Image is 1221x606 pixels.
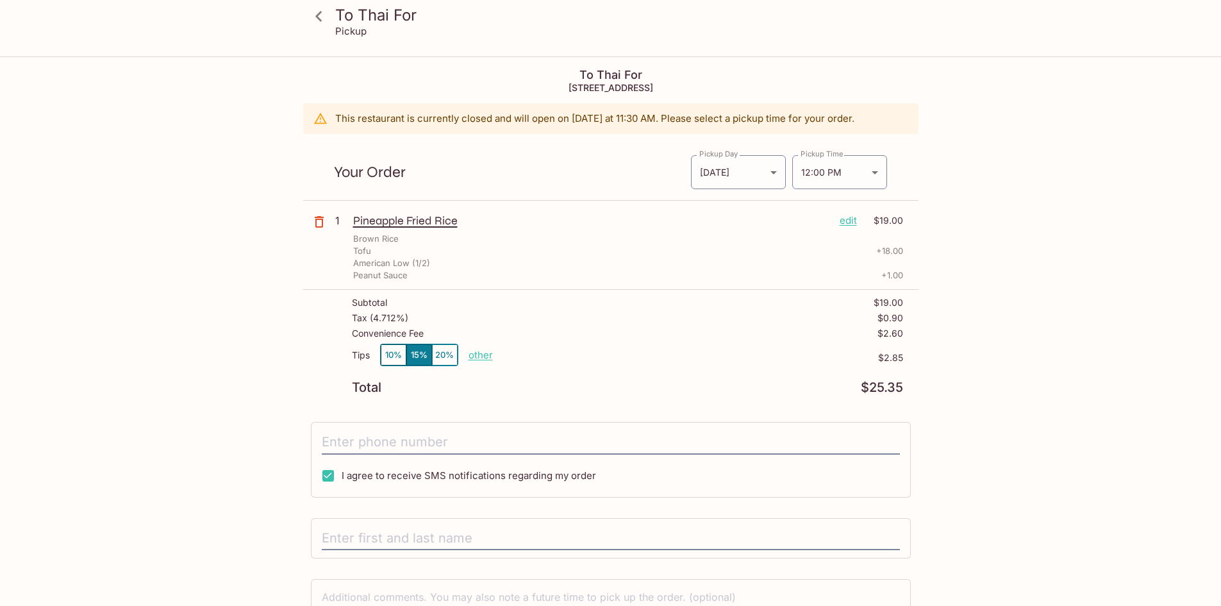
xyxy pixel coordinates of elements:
p: American Low (1/2) [353,257,430,269]
div: 12:00 PM [792,155,887,189]
h4: To Thai For [303,68,918,82]
label: Pickup Day [699,149,738,159]
p: This restaurant is currently closed and will open on [DATE] at 11:30 AM . Please select a pickup ... [335,112,854,124]
p: Pickup [335,25,367,37]
button: 10% [381,344,406,366]
p: $19.00 [865,214,903,228]
p: Your Order [334,166,690,178]
p: + 1.00 [881,269,903,282]
p: 1 [335,214,348,228]
input: Enter phone number [322,430,900,455]
p: $2.60 [877,328,903,339]
p: Pineapple Fried Rice [353,214,829,228]
p: Peanut Sauce [353,269,408,282]
p: Tax ( 4.712% ) [352,313,408,323]
p: Tips [352,350,370,360]
span: I agree to receive SMS notifications regarding my order [342,469,596,482]
p: Tofu [353,245,371,257]
h5: [STREET_ADDRESS] [303,82,918,93]
input: Enter first and last name [322,526,900,551]
p: Subtotal [352,298,387,308]
h3: To Thai For [335,5,908,25]
p: Brown Rice [353,233,399,245]
p: $25.35 [861,382,903,394]
p: $0.90 [877,313,903,323]
p: $2.85 [493,353,903,363]
button: other [469,349,493,361]
button: 20% [432,344,458,366]
p: Total [352,382,381,394]
button: 15% [406,344,432,366]
p: edit [840,214,857,228]
p: Convenience Fee [352,328,424,339]
label: Pickup Time [801,149,843,159]
p: $19.00 [874,298,903,308]
p: + 18.00 [876,245,903,257]
div: [DATE] [691,155,786,189]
